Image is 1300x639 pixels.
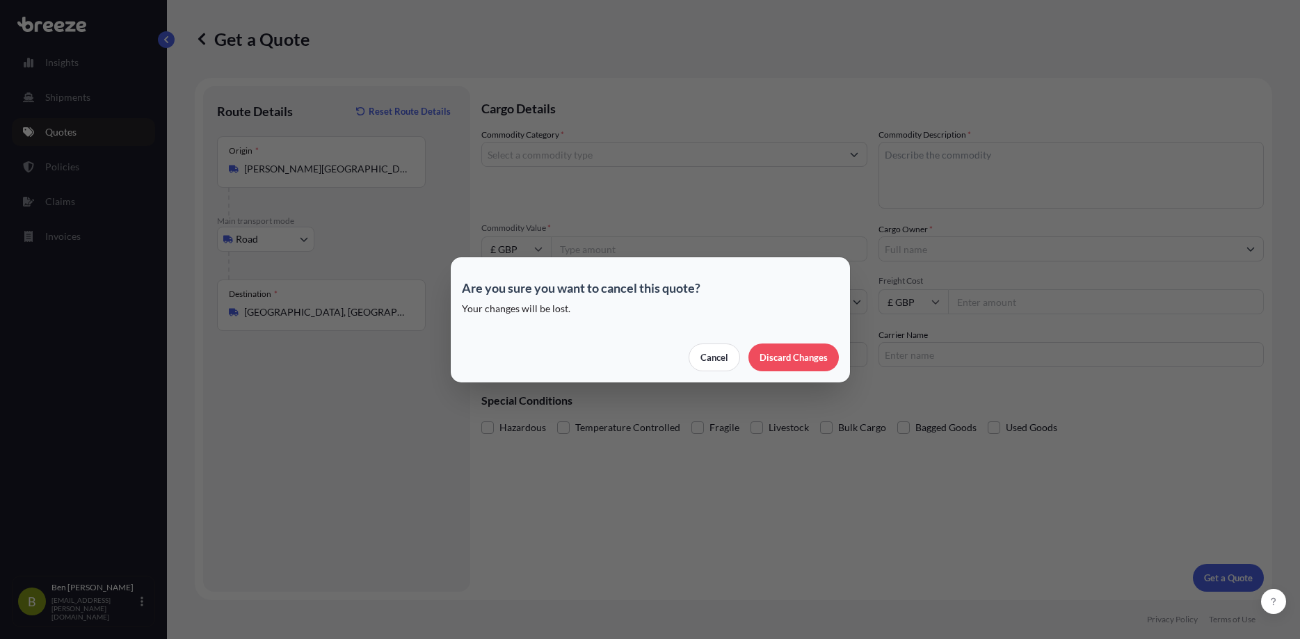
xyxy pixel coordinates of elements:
button: Discard Changes [748,343,839,371]
p: Discard Changes [760,350,828,364]
button: Cancel [689,343,740,371]
p: Your changes will be lost. [462,302,839,316]
p: Cancel [700,350,728,364]
p: Are you sure you want to cancel this quote? [462,280,839,296]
